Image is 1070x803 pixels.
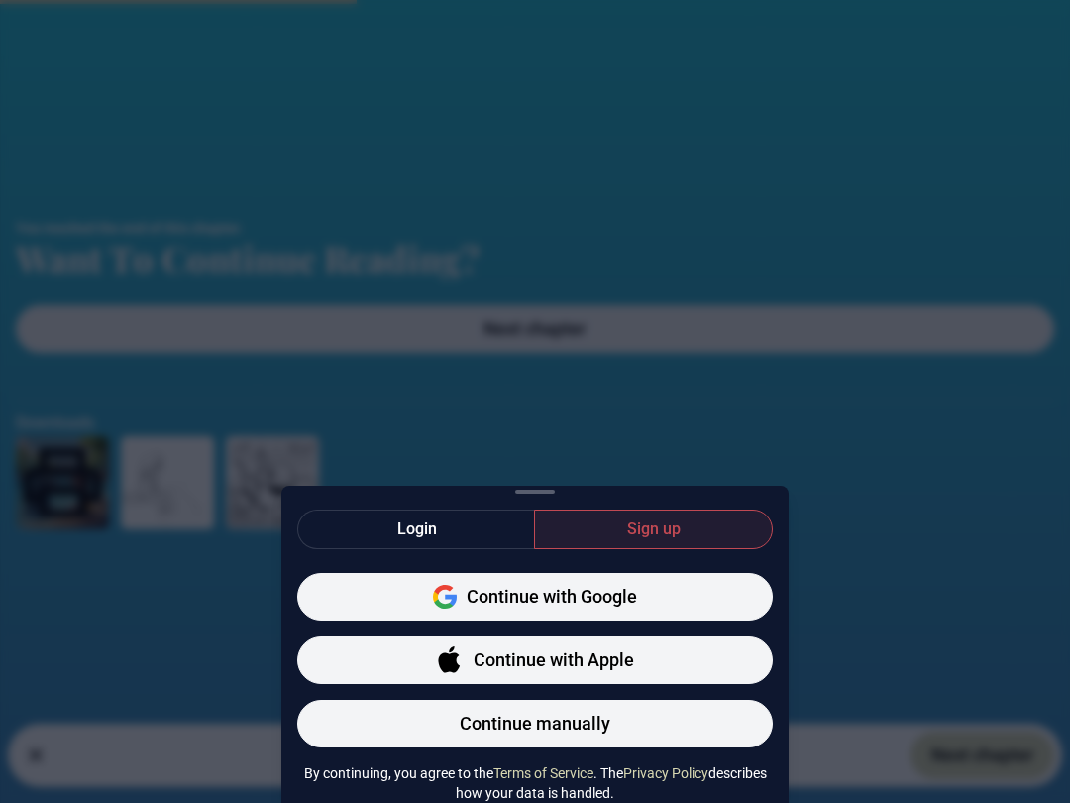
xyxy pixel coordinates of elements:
span: Continue with Google [467,583,637,611]
button: GoogleContinue with Google [297,573,773,621]
button: Sign up [534,510,773,549]
span: Login [397,517,437,541]
a: Terms of Service [493,763,593,783]
span: Sign up [627,517,681,541]
img: Google [433,585,457,609]
button: Continue with Apple [297,636,773,684]
a: Privacy Policy [623,763,708,783]
button: Continue manually [297,700,773,747]
p: By continuing, you agree to the . The describes how your data is handled. [297,763,773,803]
span: Continue with Apple [474,646,634,674]
button: Login [297,510,535,549]
span: Continue manually [460,710,610,738]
